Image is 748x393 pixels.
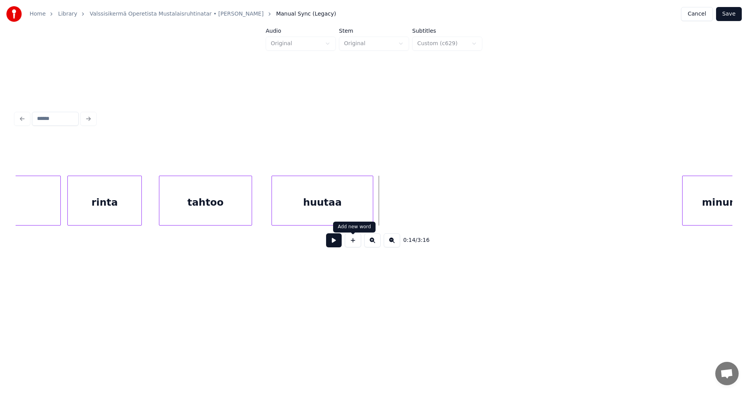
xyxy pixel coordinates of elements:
[30,10,46,18] a: Home
[339,28,409,33] label: Stem
[276,10,336,18] span: Manual Sync (Legacy)
[403,236,415,244] span: 0:14
[266,28,336,33] label: Audio
[715,362,739,385] div: Avoin keskustelu
[90,10,263,18] a: Valssisikermä Operetista Mustalaisruhtinatar • [PERSON_NAME]
[417,236,429,244] span: 3:16
[681,7,713,21] button: Cancel
[716,7,742,21] button: Save
[412,28,482,33] label: Subtitles
[6,6,22,22] img: youka
[338,224,371,230] div: Add new word
[403,236,422,244] div: /
[58,10,77,18] a: Library
[30,10,336,18] nav: breadcrumb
